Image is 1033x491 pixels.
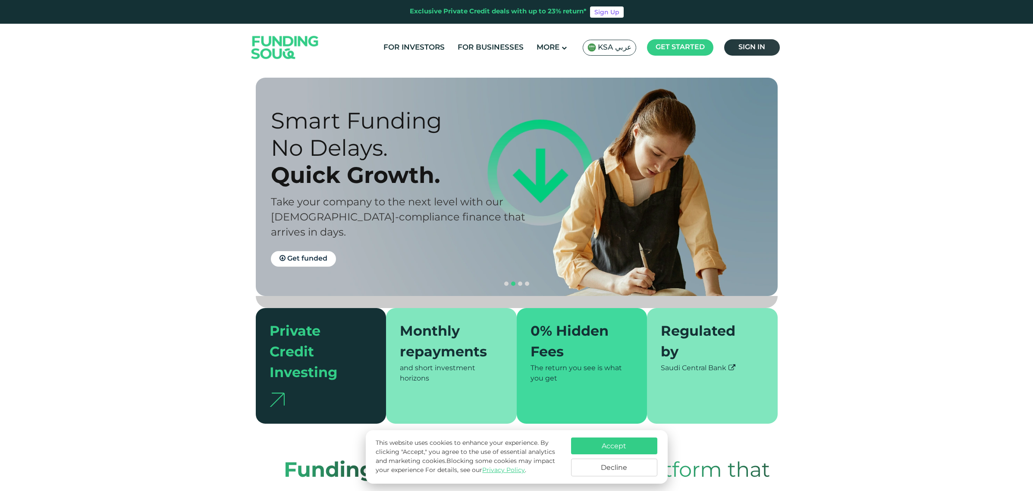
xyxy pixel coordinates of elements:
div: No Delays. [271,134,532,161]
a: Privacy Policy [482,467,525,473]
div: Private Credit Investing [270,322,362,384]
button: navigation [517,280,524,287]
div: Saudi Central Bank [661,363,764,374]
div: and short investment horizons [400,363,503,384]
div: Quick Growth. [271,161,532,189]
span: Sign in [738,44,765,50]
strong: Funding Souq [284,461,436,481]
button: navigation [503,280,510,287]
a: For Investors [381,41,447,55]
div: Monthly repayments [400,322,493,363]
div: Regulated by [661,322,754,363]
button: Decline [571,459,657,476]
a: For Businesses [455,41,526,55]
span: More [537,44,559,51]
span: Get started [656,44,705,50]
div: The return you see is what you get [531,363,634,384]
div: Smart Funding [271,107,532,134]
a: Sign Up [590,6,624,18]
button: Accept [571,437,657,454]
a: Get funded [271,251,336,267]
div: 0% Hidden Fees [531,322,623,363]
span: For details, see our . [425,467,526,473]
img: arrow [270,393,285,407]
button: navigation [524,280,531,287]
span: Blocking some cookies may impact your experience [376,458,555,473]
span: KSA عربي [598,43,631,53]
img: Logo [243,26,327,69]
span: Get funded [287,255,327,262]
a: Sign in [724,39,780,56]
p: This website uses cookies to enhance your experience. By clicking "Accept," you agree to the use ... [376,439,562,475]
button: navigation [510,280,517,287]
div: Take your company to the next level with our [271,195,532,210]
div: Exclusive Private Credit deals with up to 23% return* [410,7,587,17]
img: SA Flag [587,43,596,52]
div: [DEMOGRAPHIC_DATA]-compliance finance that arrives in days. [271,210,532,240]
